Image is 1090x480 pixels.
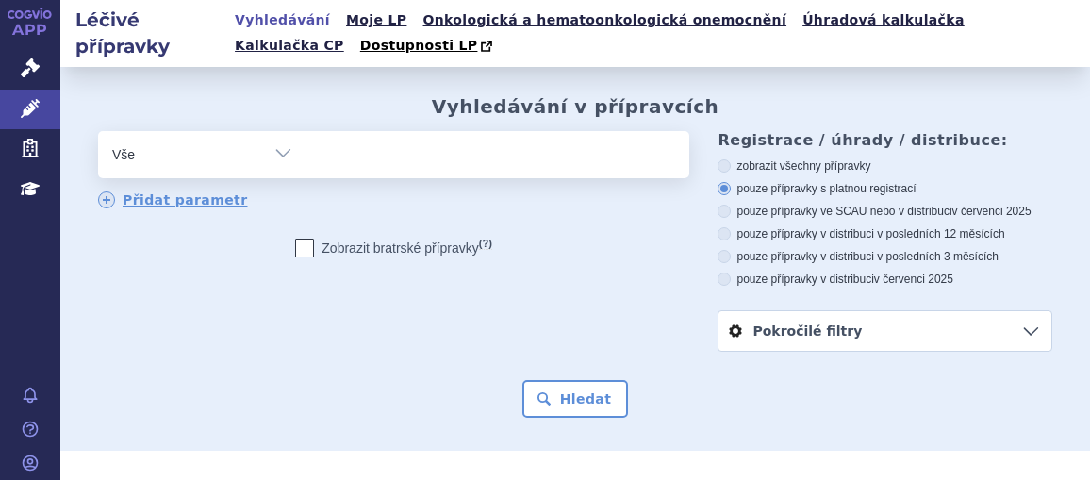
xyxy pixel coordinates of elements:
[952,205,1032,218] span: v červenci 2025
[229,33,350,58] a: Kalkulačka CP
[340,8,412,33] a: Moje LP
[718,272,1052,287] label: pouze přípravky v distribuci
[522,380,629,418] button: Hledat
[718,311,1051,351] a: Pokročilé filtry
[418,8,793,33] a: Onkologická a hematoonkologická onemocnění
[718,181,1052,196] label: pouze přípravky s platnou registrací
[718,249,1052,264] label: pouze přípravky v distribuci v posledních 3 měsících
[718,226,1052,241] label: pouze přípravky v distribuci v posledních 12 měsících
[60,7,229,59] h2: Léčivé přípravky
[718,158,1052,174] label: zobrazit všechny přípravky
[874,273,953,286] span: v červenci 2025
[432,95,719,118] h2: Vyhledávání v přípravcích
[718,131,1052,149] h3: Registrace / úhrady / distribuce:
[718,204,1052,219] label: pouze přípravky ve SCAU nebo v distribuci
[98,191,248,208] a: Přidat parametr
[360,38,478,53] span: Dostupnosti LP
[229,8,336,33] a: Vyhledávání
[797,8,970,33] a: Úhradová kalkulačka
[479,238,492,250] abbr: (?)
[295,239,492,257] label: Zobrazit bratrské přípravky
[355,33,503,59] a: Dostupnosti LP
